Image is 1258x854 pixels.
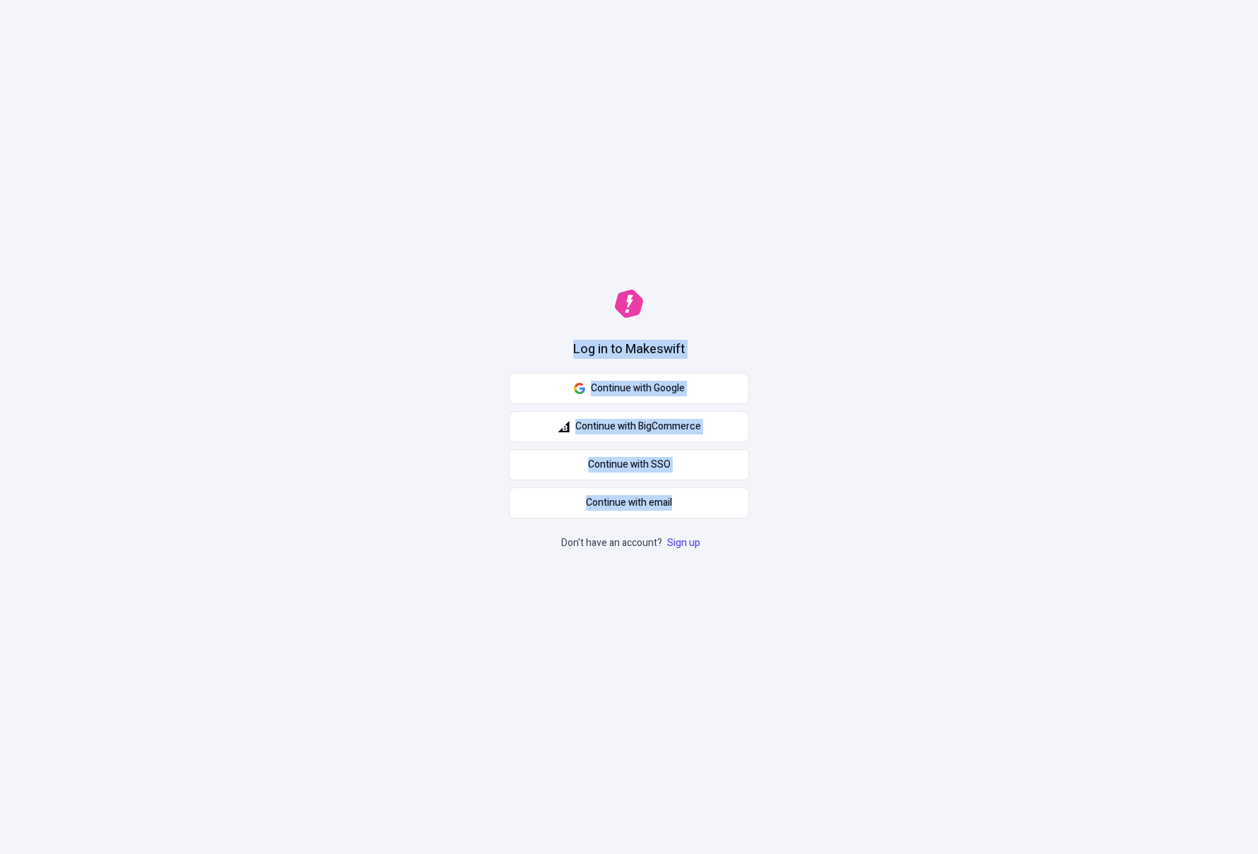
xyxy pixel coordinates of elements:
[509,449,749,480] a: Continue with SSO
[591,381,685,396] span: Continue with Google
[664,535,703,550] a: Sign up
[575,419,701,434] span: Continue with BigCommerce
[586,495,672,511] span: Continue with email
[573,340,685,359] h1: Log in to Makeswift
[509,411,749,442] button: Continue with BigCommerce
[509,487,749,518] button: Continue with email
[509,373,749,404] button: Continue with Google
[561,535,703,551] p: Don't have an account?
